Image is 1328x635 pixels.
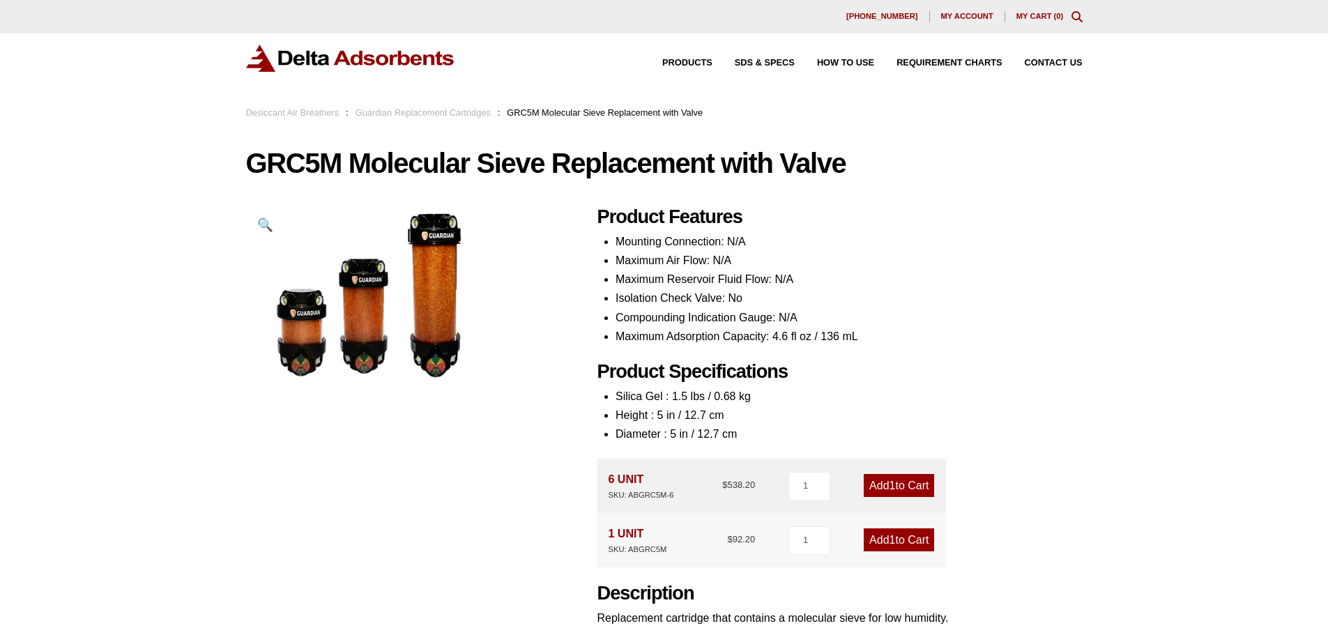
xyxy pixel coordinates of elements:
img: Delta Adsorbents [246,45,455,72]
a: SDS & SPECS [712,59,795,68]
div: 6 UNIT [609,470,674,502]
span: [PHONE_NUMBER] [846,13,918,20]
bdi: 92.20 [727,534,755,544]
h2: Product Features [597,206,1083,229]
li: Mounting Connection: N/A [616,232,1083,251]
span: Products [662,59,712,68]
span: 0 [1056,12,1060,20]
span: : [498,107,501,118]
li: Diameter : 5 in / 12.7 cm [616,424,1083,443]
span: Contact Us [1025,59,1083,68]
div: SKU: ABGRC5M-6 [609,489,674,502]
span: $ [727,534,732,544]
p: Replacement cartridge that contains a molecular sieve for low humidity. [597,609,1083,627]
div: Toggle Modal Content [1071,11,1083,22]
li: Maximum Reservoir Fluid Flow: N/A [616,270,1083,289]
a: Products [640,59,712,68]
a: View full-screen image gallery [246,206,284,244]
li: Isolation Check Valve: No [616,289,1083,307]
span: How to Use [817,59,874,68]
li: Maximum Adsorption Capacity: 4.6 fl oz / 136 mL [616,327,1083,346]
li: Compounding Indication Gauge: N/A [616,308,1083,327]
a: Guardian Replacement Cartridges [356,107,491,118]
bdi: 538.20 [722,480,755,490]
span: : [346,107,349,118]
a: Desiccant Air Breathers [246,107,339,118]
span: GRC5M Molecular Sieve Replacement with Valve [507,107,703,118]
a: Contact Us [1002,59,1083,68]
span: SDS & SPECS [735,59,795,68]
h1: GRC5M Molecular Sieve Replacement with Valve [246,148,1083,178]
a: How to Use [795,59,874,68]
span: Requirement Charts [896,59,1002,68]
span: $ [722,480,727,490]
li: Silica Gel : 1.5 lbs / 0.68 kg [616,387,1083,406]
span: 1 [890,534,896,546]
a: Requirement Charts [874,59,1002,68]
a: [PHONE_NUMBER] [835,11,930,22]
a: Add1to Cart [864,528,934,551]
h2: Product Specifications [597,360,1083,383]
a: My account [930,11,1005,22]
li: Maximum Air Flow: N/A [616,251,1083,270]
span: 🔍 [257,217,273,232]
li: Height : 5 in / 12.7 cm [616,406,1083,424]
div: 1 UNIT [609,524,667,556]
h2: Description [597,582,1083,605]
span: My account [941,13,993,20]
span: 1 [890,480,896,491]
a: Add1to Cart [864,474,934,497]
a: My Cart (0) [1016,12,1064,20]
img: GRC5M Molecular Sieve Replacement with Valve [246,206,485,388]
div: SKU: ABGRC5M [609,543,667,556]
